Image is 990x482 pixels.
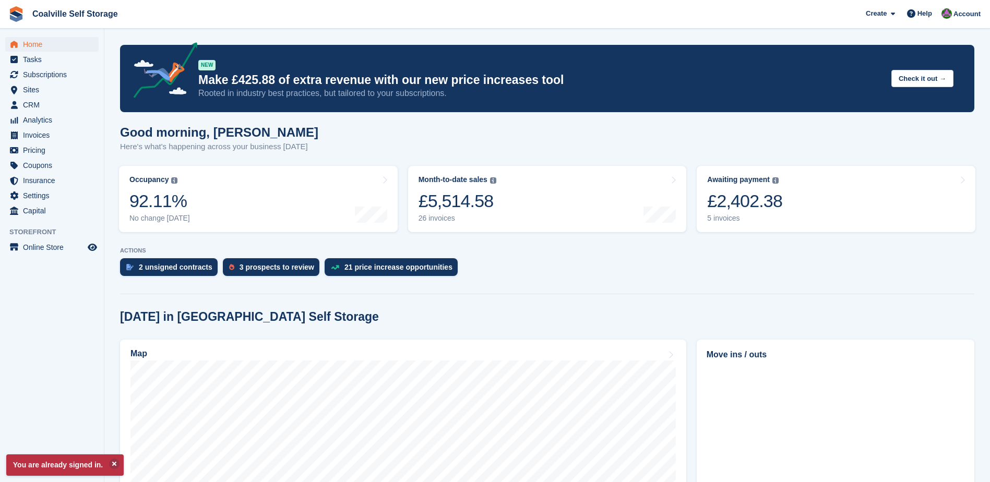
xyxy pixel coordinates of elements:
[490,177,496,184] img: icon-info-grey-7440780725fd019a000dd9b08b2336e03edf1995a4989e88bcd33f0948082b44.svg
[707,175,770,184] div: Awaiting payment
[5,52,99,67] a: menu
[5,128,99,142] a: menu
[23,188,86,203] span: Settings
[120,258,223,281] a: 2 unsigned contracts
[198,88,883,99] p: Rooted in industry best practices, but tailored to your subscriptions.
[23,37,86,52] span: Home
[331,265,339,270] img: price_increase_opportunities-93ffe204e8149a01c8c9dc8f82e8f89637d9d84a8eef4429ea346261dce0b2c0.svg
[419,175,487,184] div: Month-to-date sales
[23,158,86,173] span: Coupons
[23,113,86,127] span: Analytics
[419,214,496,223] div: 26 invoices
[5,203,99,218] a: menu
[120,310,379,324] h2: [DATE] in [GEOGRAPHIC_DATA] Self Storage
[707,348,964,361] h2: Move ins / outs
[120,141,318,153] p: Here's what's happening across your business [DATE]
[5,173,99,188] a: menu
[5,67,99,82] a: menu
[941,8,952,19] img: Jenny Rich
[229,264,234,270] img: prospect-51fa495bee0391a8d652442698ab0144808aea92771e9ea1ae160a38d050c398.svg
[171,177,177,184] img: icon-info-grey-7440780725fd019a000dd9b08b2336e03edf1995a4989e88bcd33f0948082b44.svg
[23,67,86,82] span: Subscriptions
[5,188,99,203] a: menu
[5,113,99,127] a: menu
[23,82,86,97] span: Sites
[129,175,169,184] div: Occupancy
[23,240,86,255] span: Online Store
[5,143,99,158] a: menu
[119,166,398,232] a: Occupancy 92.11% No change [DATE]
[23,52,86,67] span: Tasks
[198,60,216,70] div: NEW
[198,73,883,88] p: Make £425.88 of extra revenue with our new price increases tool
[344,263,452,271] div: 21 price increase opportunities
[866,8,887,19] span: Create
[130,349,147,358] h2: Map
[697,166,975,232] a: Awaiting payment £2,402.38 5 invoices
[120,125,318,139] h1: Good morning, [PERSON_NAME]
[325,258,463,281] a: 21 price increase opportunities
[6,454,124,476] p: You are already signed in.
[23,128,86,142] span: Invoices
[223,258,325,281] a: 3 prospects to review
[5,37,99,52] a: menu
[917,8,932,19] span: Help
[707,214,782,223] div: 5 invoices
[9,227,104,237] span: Storefront
[23,173,86,188] span: Insurance
[5,158,99,173] a: menu
[23,203,86,218] span: Capital
[408,166,687,232] a: Month-to-date sales £5,514.58 26 invoices
[126,264,134,270] img: contract_signature_icon-13c848040528278c33f63329250d36e43548de30e8caae1d1a13099fd9432cc5.svg
[5,98,99,112] a: menu
[120,247,974,254] p: ACTIONS
[707,190,782,212] div: £2,402.38
[23,98,86,112] span: CRM
[125,42,198,102] img: price-adjustments-announcement-icon-8257ccfd72463d97f412b2fc003d46551f7dbcb40ab6d574587a9cd5c0d94...
[129,214,190,223] div: No change [DATE]
[23,143,86,158] span: Pricing
[139,263,212,271] div: 2 unsigned contracts
[86,241,99,254] a: Preview store
[419,190,496,212] div: £5,514.58
[28,5,122,22] a: Coalville Self Storage
[129,190,190,212] div: 92.11%
[5,240,99,255] a: menu
[240,263,314,271] div: 3 prospects to review
[891,70,953,87] button: Check it out →
[772,177,779,184] img: icon-info-grey-7440780725fd019a000dd9b08b2336e03edf1995a4989e88bcd33f0948082b44.svg
[953,9,981,19] span: Account
[8,6,24,22] img: stora-icon-8386f47178a22dfd0bd8f6a31ec36ba5ce8667c1dd55bd0f319d3a0aa187defe.svg
[5,82,99,97] a: menu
